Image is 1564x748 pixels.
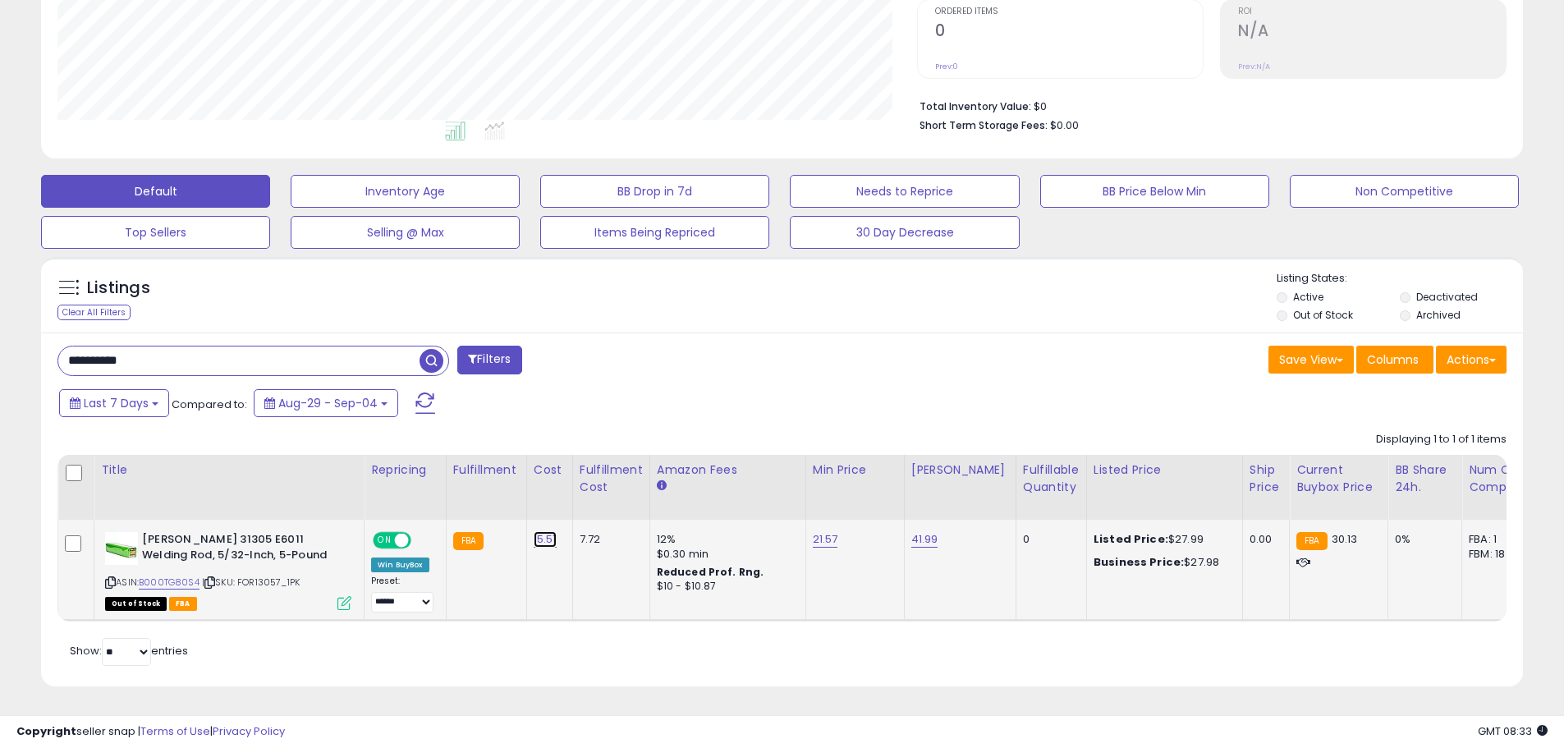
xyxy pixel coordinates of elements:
[87,277,150,300] h5: Listings
[790,175,1019,208] button: Needs to Reprice
[534,461,566,479] div: Cost
[16,723,76,739] strong: Copyright
[105,532,351,608] div: ASIN:
[105,532,138,565] img: 41Wc32DTQzL._SL40_.jpg
[140,723,210,739] a: Terms of Use
[409,534,435,548] span: OFF
[813,461,897,479] div: Min Price
[1277,271,1523,287] p: Listing States:
[105,597,167,611] span: All listings that are currently out of stock and unavailable for purchase on Amazon
[580,461,643,496] div: Fulfillment Cost
[1469,547,1523,562] div: FBM: 18
[657,580,793,594] div: $10 - $10.87
[1478,723,1548,739] span: 2025-09-12 08:33 GMT
[169,597,197,611] span: FBA
[59,389,169,417] button: Last 7 Days
[1293,308,1353,322] label: Out of Stock
[1238,7,1506,16] span: ROI
[657,532,793,547] div: 12%
[1023,532,1074,547] div: 0
[1296,532,1327,550] small: FBA
[1469,532,1523,547] div: FBA: 1
[1356,346,1433,374] button: Columns
[453,461,520,479] div: Fulfillment
[1376,432,1507,447] div: Displaying 1 to 1 of 1 items
[1094,554,1184,570] b: Business Price:
[920,99,1031,113] b: Total Inventory Value:
[291,175,520,208] button: Inventory Age
[1290,175,1519,208] button: Non Competitive
[457,346,521,374] button: Filters
[1268,346,1354,374] button: Save View
[1469,461,1529,496] div: Num of Comp.
[790,216,1019,249] button: 30 Day Decrease
[1416,308,1461,322] label: Archived
[84,395,149,411] span: Last 7 Days
[657,461,799,479] div: Amazon Fees
[1094,555,1230,570] div: $27.98
[1040,175,1269,208] button: BB Price Below Min
[374,534,395,548] span: ON
[1332,531,1358,547] span: 30.13
[142,532,342,567] b: [PERSON_NAME] 31305 E6011 Welding Rod, 5/32-Inch, 5-Pound
[935,62,958,71] small: Prev: 0
[57,305,131,320] div: Clear All Filters
[920,95,1494,115] li: $0
[371,576,433,613] div: Preset:
[813,531,838,548] a: 21.57
[172,397,247,412] span: Compared to:
[213,723,285,739] a: Privacy Policy
[657,565,764,579] b: Reduced Prof. Rng.
[1436,346,1507,374] button: Actions
[1238,62,1270,71] small: Prev: N/A
[41,216,270,249] button: Top Sellers
[1094,532,1230,547] div: $27.99
[911,461,1009,479] div: [PERSON_NAME]
[1367,351,1419,368] span: Columns
[1293,290,1323,304] label: Active
[911,531,938,548] a: 41.99
[1238,21,1506,44] h2: N/A
[540,175,769,208] button: BB Drop in 7d
[371,461,439,479] div: Repricing
[1094,461,1236,479] div: Listed Price
[278,395,378,411] span: Aug-29 - Sep-04
[70,643,188,659] span: Show: entries
[1023,461,1080,496] div: Fulfillable Quantity
[41,175,270,208] button: Default
[453,532,484,550] small: FBA
[657,479,667,493] small: Amazon Fees.
[254,389,398,417] button: Aug-29 - Sep-04
[534,531,557,548] a: 15.51
[657,547,793,562] div: $0.30 min
[101,461,357,479] div: Title
[291,216,520,249] button: Selling @ Max
[1250,532,1277,547] div: 0.00
[935,21,1203,44] h2: 0
[540,216,769,249] button: Items Being Repriced
[1416,290,1478,304] label: Deactivated
[1050,117,1079,133] span: $0.00
[1395,532,1449,547] div: 0%
[1395,461,1455,496] div: BB Share 24h.
[16,724,285,740] div: seller snap | |
[920,118,1048,132] b: Short Term Storage Fees:
[371,558,429,572] div: Win BuyBox
[1094,531,1168,547] b: Listed Price:
[139,576,200,590] a: B000TG80S4
[202,576,300,589] span: | SKU: FOR13057_1PK
[1250,461,1282,496] div: Ship Price
[935,7,1203,16] span: Ordered Items
[1296,461,1381,496] div: Current Buybox Price
[580,532,637,547] div: 7.72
